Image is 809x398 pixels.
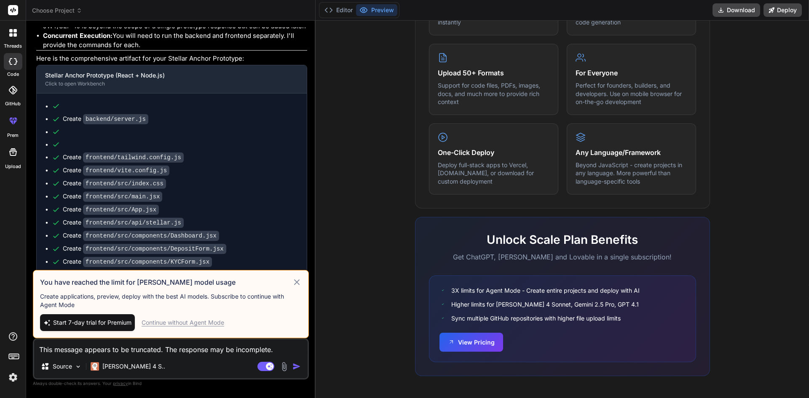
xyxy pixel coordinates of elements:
p: Get ChatGPT, [PERSON_NAME] and Lovable in a single subscription! [429,252,696,262]
li: You will need to run the backend and frontend separately. I'll provide the commands for each. [43,31,307,50]
button: Download [713,3,760,17]
div: Create [63,244,226,253]
p: Always double-check its answers. Your in Bind [33,379,309,387]
p: Deploy full-stack apps to Vercel, [DOMAIN_NAME], or download for custom deployment [438,161,549,186]
img: attachment [279,362,289,371]
img: settings [6,370,20,385]
div: Click to open Workbench [45,80,285,87]
div: Create [63,179,166,188]
span: Sync multiple GitHub repositories with higher file upload limits [451,314,621,323]
h4: Any Language/Framework [576,147,687,158]
p: Support for code files, PDFs, images, docs, and much more to provide rich context [438,81,549,106]
h4: For Everyone [576,68,687,78]
h4: One-Click Deploy [438,147,549,158]
code: frontend/src/index.css [83,179,166,189]
span: 3X limits for Agent Mode - Create entire projects and deploy with AI [451,286,640,295]
label: Upload [5,163,21,170]
img: icon [292,362,301,371]
button: Start 7-day trial for Premium [40,314,135,331]
code: frontend/src/components/DepositForm.jsx [83,244,226,254]
div: Create [63,166,169,175]
h2: Unlock Scale Plan Benefits [429,231,696,248]
p: Create applications, preview, deploy with the best AI models. Subscribe to continue with Agent Mode [40,292,302,309]
button: Preview [356,4,397,16]
div: Create [63,192,162,201]
span: privacy [113,381,128,386]
strong: Concurrent Execution: [43,32,113,40]
div: Create [63,218,184,227]
h3: You have reached the limit for [PERSON_NAME] model usage [40,277,292,287]
label: prem [7,132,19,139]
label: GitHub [5,100,21,107]
p: [PERSON_NAME] 4 S.. [102,362,165,371]
div: Create [63,257,212,266]
div: Continue without Agent Mode [142,318,224,327]
img: Claude 4 Sonnet [91,362,99,371]
button: Editor [321,4,356,16]
span: Higher limits for [PERSON_NAME] 4 Sonnet, Gemini 2.5 Pro, GPT 4.1 [451,300,639,309]
p: Here is the comprehensive artifact for your Stellar Anchor Prototype: [36,54,307,64]
div: Create [63,205,159,214]
code: frontend/src/components/KYCForm.jsx [83,257,212,267]
button: Stellar Anchor Prototype (React + Node.js)Click to open Workbench [37,65,293,93]
p: Beyond JavaScript - create projects in any language. More powerful than language-specific tools [576,161,687,186]
div: Create [63,115,148,123]
label: code [7,71,19,78]
code: frontend/src/components/Dashboard.jsx [83,231,219,241]
code: frontend/src/api/stellar.js [83,218,184,228]
textarea: This message appears to be truncated. The response may be incomplete. [34,339,308,355]
code: frontend/vite.config.js [83,166,169,176]
button: Deploy [763,3,802,17]
div: Create [63,153,184,162]
span: Choose Project [32,6,82,15]
code: frontend/src/App.jsx [83,205,159,215]
p: Source [53,362,72,371]
p: Perfect for founders, builders, and developers. Use on mobile browser for on-the-go development [576,81,687,106]
img: Pick Models [75,363,82,370]
button: View Pricing [439,333,503,352]
code: frontend/src/main.jsx [83,192,162,202]
label: threads [4,43,22,50]
code: backend/server.js [83,114,148,124]
h4: Upload 50+ Formats [438,68,549,78]
code: frontend/tailwind.config.js [83,152,184,163]
div: Create [63,231,219,240]
span: Start 7-day trial for Premium [53,318,131,327]
div: Stellar Anchor Prototype (React + Node.js) [45,71,285,80]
